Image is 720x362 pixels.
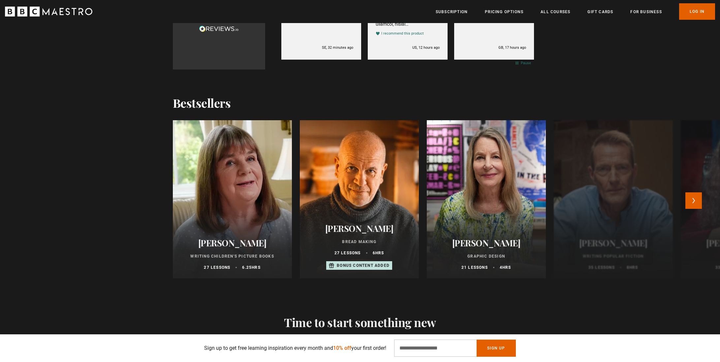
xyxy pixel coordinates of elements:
p: Sign up to get free learning inspiration every month and your first order! [204,344,386,352]
a: Subscription [436,9,468,15]
h2: [PERSON_NAME] [435,238,538,248]
p: 21 lessons [461,265,488,270]
p: 35 lessons [588,265,615,270]
abbr: hrs [629,265,638,270]
a: Log In [679,3,715,20]
a: All Courses [541,9,570,15]
h2: Bestsellers [173,96,231,110]
p: Graphic Design [435,253,538,259]
a: [PERSON_NAME] Bread Making 27 lessons 6hrs Bonus content added [300,120,419,278]
svg: BBC Maestro [5,7,92,16]
h2: [PERSON_NAME] [562,238,665,248]
h2: [PERSON_NAME] [181,238,284,248]
button: Sign Up [477,340,516,357]
a: [PERSON_NAME] Writing Children's Picture Books 27 lessons 6.25hrs [173,120,292,278]
div: US, 12 hours ago [412,45,440,50]
div: I recommend this product [381,31,424,36]
h2: Time to start something new [173,315,548,329]
p: Bonus content added [337,263,390,268]
abbr: hrs [252,265,261,270]
a: [PERSON_NAME] Writing Popular Fiction 35 lessons 8hrs [554,120,673,278]
p: 4 [500,265,511,270]
p: Bread Making [308,239,411,245]
abbr: hrs [502,265,511,270]
abbr: hrs [375,251,384,255]
p: 6.25 [242,265,260,270]
h2: [PERSON_NAME] [308,223,411,234]
a: Gift Cards [587,9,613,15]
p: Writing Children's Picture Books [181,253,284,259]
p: 27 lessons [334,250,361,256]
div: GB, 17 hours ago [498,45,526,50]
a: Read more reviews on REVIEWS.io [199,26,239,34]
p: 6 [373,250,384,256]
a: [PERSON_NAME] Graphic Design 21 lessons 4hrs [427,120,546,278]
div: SE, 32 minutes ago [322,45,353,50]
span: 10% off [333,345,351,351]
div: Pause carousel [515,60,531,66]
a: For business [630,9,662,15]
div: Pause [521,61,531,66]
p: Writing Popular Fiction [562,253,665,259]
p: 27 lessons [204,265,230,270]
p: 8 [627,265,638,270]
a: Pricing Options [485,9,523,15]
nav: Primary [436,3,715,20]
